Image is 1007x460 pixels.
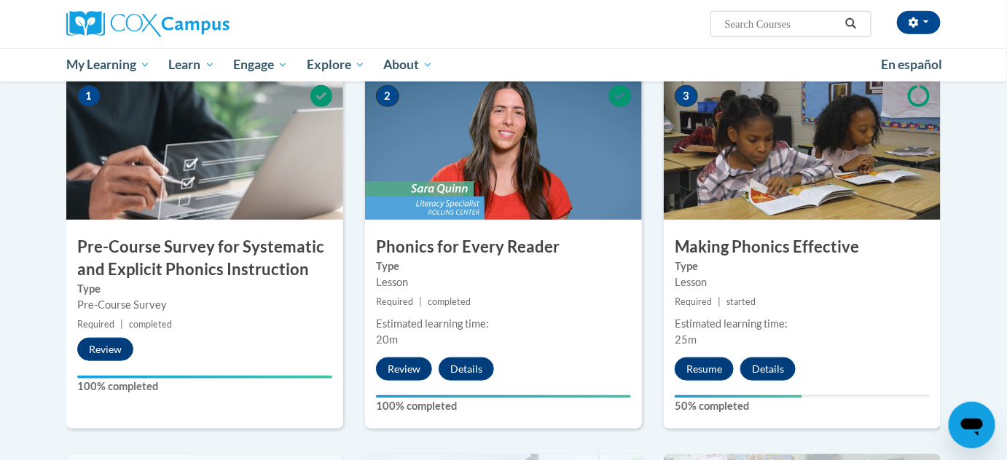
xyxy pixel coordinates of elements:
span: Required [77,319,114,330]
a: About [375,48,443,82]
div: Your progress [675,395,802,398]
button: Review [376,357,432,381]
span: 25m [675,333,697,346]
span: 3 [675,85,698,107]
span: My Learning [66,56,150,74]
label: 50% completed [675,398,930,414]
h3: Phonics for Every Reader [365,236,642,258]
a: En español [871,49,952,80]
div: Your progress [77,376,332,378]
div: Your progress [376,395,631,398]
a: My Learning [57,48,160,82]
span: En español [881,57,942,72]
div: Main menu [44,48,963,82]
label: Type [376,258,631,274]
div: Lesson [675,274,930,290]
h3: Pre-Course Survey for Systematic and Explicit Phonics Instruction [66,236,343,281]
label: 100% completed [77,378,332,394]
span: Required [675,296,712,307]
span: 1 [77,85,101,107]
span: About [383,56,433,74]
label: 100% completed [376,398,631,414]
span: started [726,296,756,307]
span: 2 [376,85,399,107]
button: Resume [675,357,734,381]
button: Account Settings [897,11,941,34]
a: Learn [160,48,224,82]
label: Type [675,258,930,274]
input: Search Courses [724,15,840,33]
img: Course Image [365,74,642,220]
div: Estimated learning time: [675,316,930,332]
span: completed [129,319,172,330]
img: Course Image [66,74,343,220]
button: Search [840,15,862,33]
span: completed [428,296,471,307]
span: Learn [169,56,215,74]
img: Cox Campus [66,11,230,37]
span: Explore [307,56,365,74]
span: Required [376,296,413,307]
button: Details [439,357,494,381]
span: 20m [376,333,398,346]
a: Cox Campus [66,11,343,37]
span: Engage [233,56,288,74]
div: Pre-Course Survey [77,297,332,313]
span: | [718,296,721,307]
button: Details [740,357,796,381]
iframe: Button to launch messaging window [949,402,995,448]
div: Estimated learning time: [376,316,631,332]
a: Engage [224,48,297,82]
div: Lesson [376,274,631,290]
span: | [419,296,422,307]
label: Type [77,281,332,297]
h3: Making Phonics Effective [664,236,941,258]
button: Review [77,338,133,361]
span: | [120,319,123,330]
img: Course Image [664,74,941,220]
a: Explore [297,48,375,82]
